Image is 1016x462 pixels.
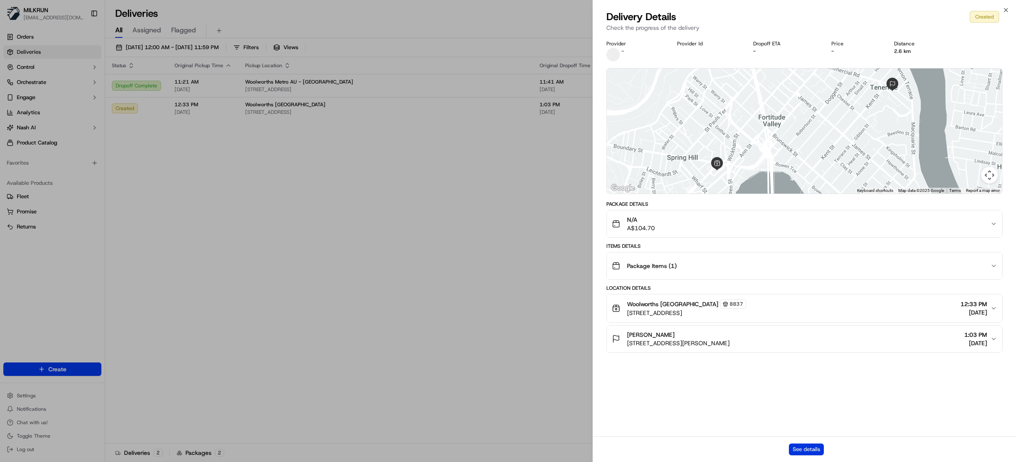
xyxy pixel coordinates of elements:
[789,444,824,455] button: See details
[964,339,987,347] span: [DATE]
[753,48,818,55] div: -
[607,325,1002,352] button: [PERSON_NAME][STREET_ADDRESS][PERSON_NAME]1:03 PM[DATE]
[606,201,1003,207] div: Package Details
[607,294,1002,322] button: Woolworths [GEOGRAPHIC_DATA]8837[STREET_ADDRESS]12:33 PM[DATE]
[894,40,952,47] div: Distance
[627,309,746,317] span: [STREET_ADDRESS]
[964,331,987,339] span: 1:03 PM
[894,48,952,55] div: 2.6 km
[831,40,881,47] div: Price
[677,40,740,47] div: Provider Id
[831,48,881,55] div: -
[627,262,677,270] span: Package Items ( 1 )
[627,300,718,308] span: Woolworths [GEOGRAPHIC_DATA]
[730,301,743,307] span: 8837
[606,243,1003,249] div: Items Details
[607,210,1002,237] button: N/AA$104.70
[606,285,1003,291] div: Location Details
[857,188,893,194] button: Keyboard shortcuts
[609,183,637,194] a: Open this area in Google Maps (opens a new window)
[606,40,663,47] div: Provider
[949,188,961,193] a: Terms (opens in new tab)
[960,308,987,317] span: [DATE]
[627,331,675,339] span: [PERSON_NAME]
[627,215,655,224] span: N/A
[753,40,818,47] div: Dropoff ETA
[966,188,1000,193] a: Report a map error
[606,10,676,24] span: Delivery Details
[960,300,987,308] span: 12:33 PM
[606,24,1003,32] p: Check the progress of the delivery
[622,48,624,55] span: -
[609,183,637,194] img: Google
[607,252,1002,279] button: Package Items (1)
[627,224,655,232] span: A$104.70
[898,188,944,193] span: Map data ©2025 Google
[627,339,730,347] span: [STREET_ADDRESS][PERSON_NAME]
[981,167,998,184] button: Map camera controls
